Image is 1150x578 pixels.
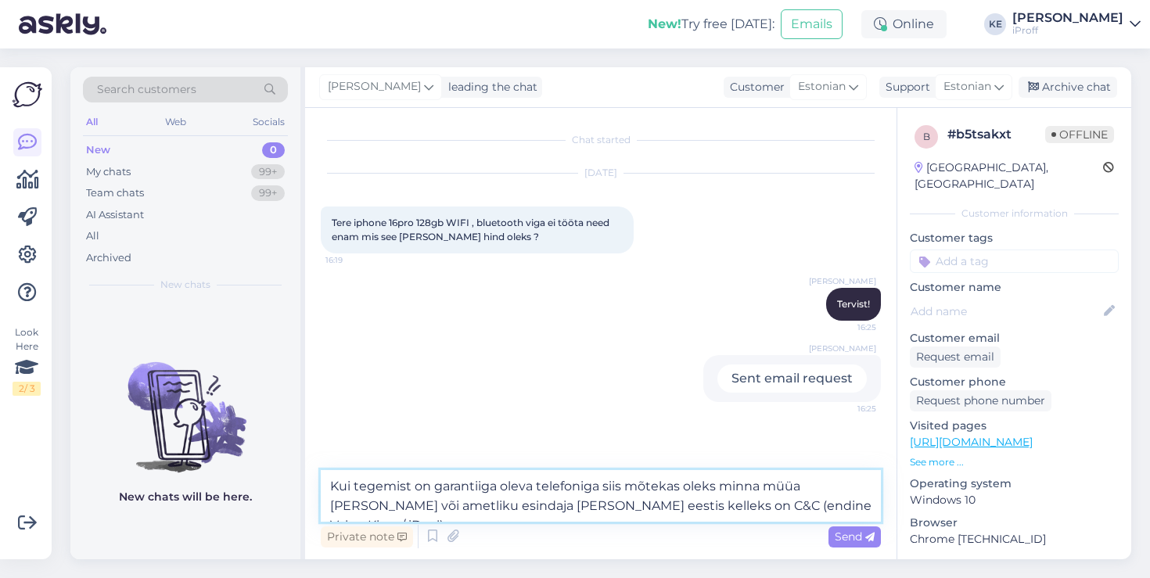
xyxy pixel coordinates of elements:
[910,374,1119,390] p: Customer phone
[910,330,1119,346] p: Customer email
[910,390,1051,411] div: Request phone number
[947,125,1045,144] div: # b5tsakxt
[321,133,881,147] div: Chat started
[86,142,110,158] div: New
[910,515,1119,531] p: Browser
[86,185,144,201] div: Team chats
[648,16,681,31] b: New!
[910,250,1119,273] input: Add a tag
[861,10,947,38] div: Online
[13,80,42,109] img: Askly Logo
[724,79,785,95] div: Customer
[251,185,285,201] div: 99+
[13,382,41,396] div: 2 / 3
[160,278,210,292] span: New chats
[328,78,421,95] span: [PERSON_NAME]
[809,343,876,354] span: [PERSON_NAME]
[321,166,881,180] div: [DATE]
[86,250,131,266] div: Archived
[717,364,867,393] div: Sent email request
[910,455,1119,469] p: See more ...
[809,275,876,287] span: [PERSON_NAME]
[923,131,930,142] span: b
[910,492,1119,508] p: Windows 10
[250,112,288,132] div: Socials
[781,9,843,39] button: Emails
[1045,126,1114,143] span: Offline
[911,303,1101,320] input: Add name
[321,526,413,547] div: Private note
[97,81,196,98] span: Search customers
[162,112,189,132] div: Web
[818,403,876,415] span: 16:25
[70,334,300,475] img: No chats
[910,418,1119,434] p: Visited pages
[83,112,101,132] div: All
[798,78,846,95] span: Estonian
[910,346,1001,368] div: Request email
[910,279,1119,296] p: Customer name
[984,13,1006,35] div: KE
[13,325,41,396] div: Look Here
[86,228,99,244] div: All
[1012,12,1141,37] a: [PERSON_NAME]iProff
[910,435,1033,449] a: [URL][DOMAIN_NAME]
[910,230,1119,246] p: Customer tags
[321,470,881,522] textarea: Kui tegemist on garantiiga oleva telefoniga siis mõtekas oleks minna müüa [PERSON_NAME] või ametl...
[442,79,537,95] div: leading the chat
[86,207,144,223] div: AI Assistant
[262,142,285,158] div: 0
[910,206,1119,221] div: Customer information
[837,298,870,310] span: Tervist!
[648,15,774,34] div: Try free [DATE]:
[86,164,131,180] div: My chats
[835,530,875,544] span: Send
[1012,24,1123,37] div: iProff
[332,217,612,242] span: Tere iphone 16pro 128gb WIFI , bluetooth viga ei tööta need enam mis see [PERSON_NAME] hind oleks ?
[251,164,285,180] div: 99+
[910,531,1119,547] p: Chrome [TECHNICAL_ID]
[943,78,991,95] span: Estonian
[325,254,384,266] span: 16:19
[915,160,1103,192] div: [GEOGRAPHIC_DATA], [GEOGRAPHIC_DATA]
[1019,77,1117,98] div: Archive chat
[910,476,1119,492] p: Operating system
[1012,12,1123,24] div: [PERSON_NAME]
[879,79,930,95] div: Support
[119,489,252,505] p: New chats will be here.
[818,321,876,333] span: 16:25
